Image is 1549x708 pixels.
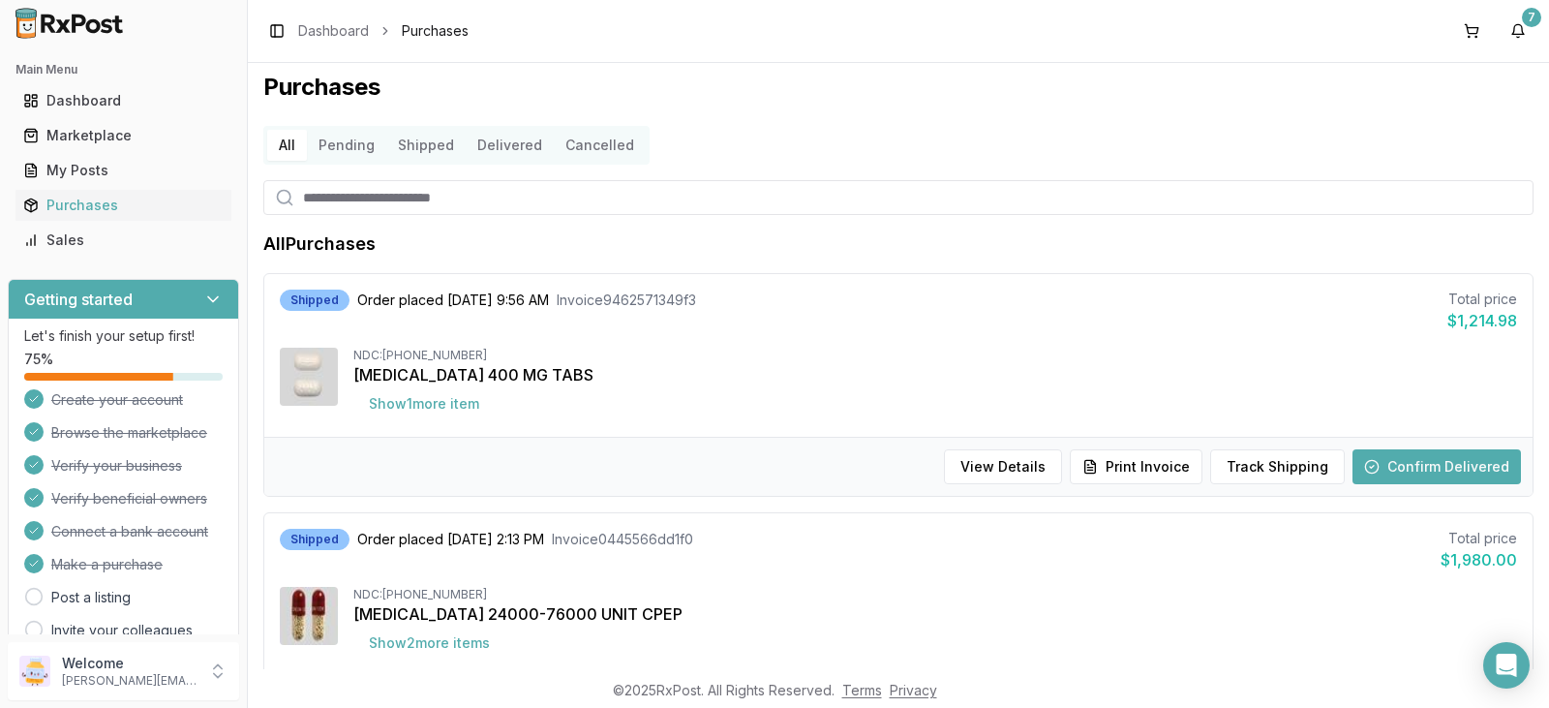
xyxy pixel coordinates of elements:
button: Purchases [8,190,239,221]
span: Create your account [51,390,183,410]
div: $1,980.00 [1441,548,1517,571]
button: Shipped [386,130,466,161]
button: Cancelled [554,130,646,161]
h1: All Purchases [263,231,376,258]
button: Sales [8,225,239,256]
div: [MEDICAL_DATA] 24000-76000 UNIT CPEP [353,602,1517,626]
button: Confirm Delivered [1352,449,1521,484]
a: Invite your colleagues [51,621,193,640]
a: Dashboard [15,83,231,118]
span: Order placed [DATE] 2:13 PM [357,530,544,549]
button: Track Shipping [1210,449,1345,484]
span: Order placed [DATE] 9:56 AM [357,291,549,310]
p: Let's finish your setup first! [24,326,223,346]
button: Pending [307,130,386,161]
div: Shipped [280,529,349,550]
div: Sales [23,231,224,250]
button: Print Invoice [1070,449,1202,484]
button: Marketplace [8,120,239,151]
button: Dashboard [8,85,239,116]
a: Terms [842,682,882,698]
div: Total price [1447,290,1517,309]
button: View Details [944,449,1062,484]
a: Marketplace [15,118,231,153]
span: Invoice 9462571349f3 [557,291,696,310]
button: My Posts [8,155,239,186]
button: Delivered [466,130,554,161]
button: Show2more items [353,626,505,661]
div: $1,214.98 [1447,309,1517,332]
a: Privacy [890,682,937,698]
div: 7 [1522,8,1541,27]
button: Show1more item [353,386,495,421]
span: 75 % [24,350,53,369]
span: Verify beneficial owners [51,489,207,508]
h3: Getting started [24,288,133,311]
nav: breadcrumb [298,21,469,41]
span: Make a purchase [51,555,163,574]
a: Purchases [15,188,231,223]
div: Open Intercom Messenger [1483,642,1530,689]
img: Multaq 400 MG TABS [280,348,338,406]
button: All [267,130,307,161]
div: My Posts [23,161,224,180]
p: Welcome [62,654,197,673]
div: NDC: [PHONE_NUMBER] [353,587,1517,602]
div: Purchases [23,196,224,215]
div: Marketplace [23,126,224,145]
div: Shipped [280,290,349,311]
img: Creon 24000-76000 UNIT CPEP [280,587,338,645]
a: Sales [15,223,231,258]
h2: Main Menu [15,62,231,77]
a: Dashboard [298,21,369,41]
h1: Purchases [263,72,1534,103]
span: Invoice 0445566dd1f0 [552,530,693,549]
a: My Posts [15,153,231,188]
div: Dashboard [23,91,224,110]
a: Post a listing [51,588,131,607]
img: RxPost Logo [8,8,132,39]
span: Purchases [402,21,469,41]
span: Verify your business [51,456,182,476]
p: [PERSON_NAME][EMAIL_ADDRESS][DOMAIN_NAME] [62,673,197,689]
img: User avatar [19,656,50,687]
div: NDC: [PHONE_NUMBER] [353,348,1517,363]
div: [MEDICAL_DATA] 400 MG TABS [353,363,1517,386]
span: Browse the marketplace [51,423,207,443]
span: Connect a bank account [51,522,208,541]
button: 7 [1503,15,1534,46]
div: Total price [1441,529,1517,548]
